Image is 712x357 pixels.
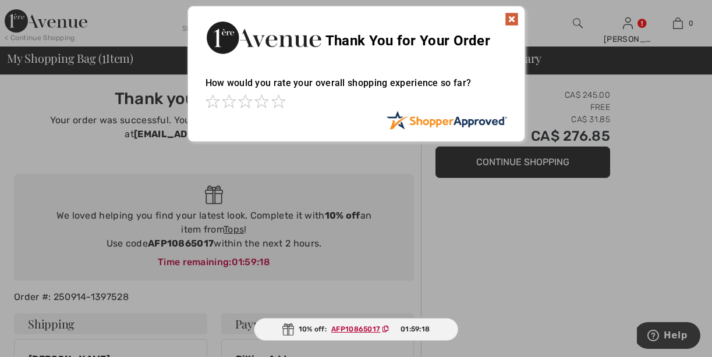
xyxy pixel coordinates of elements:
[206,18,322,57] img: Thank You for Your Order
[282,323,294,335] img: Gift.svg
[325,33,490,49] span: Thank You for Your Order
[27,8,51,19] span: Help
[331,325,380,333] ins: AFP10865017
[401,324,430,334] span: 01:59:18
[505,12,519,26] img: x
[206,66,507,110] div: How would you rate your overall shopping experience so far?
[254,318,459,341] div: 10% off:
